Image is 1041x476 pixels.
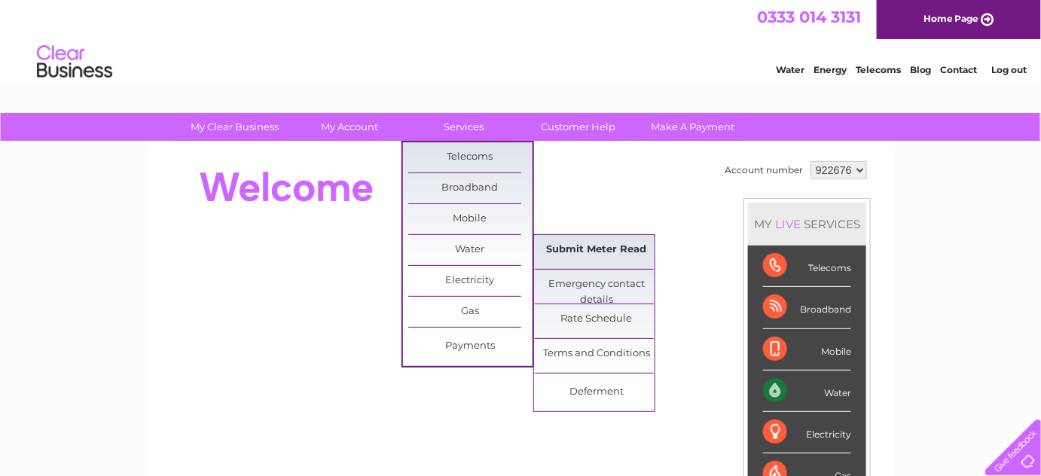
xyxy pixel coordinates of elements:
[535,270,659,300] a: Emergency contact details
[402,113,527,141] a: Services
[408,204,533,234] a: Mobile
[763,412,851,453] div: Electricity
[721,157,807,183] td: Account number
[36,39,113,85] img: logo.png
[535,377,659,407] a: Deferment
[991,64,1027,75] a: Log out
[748,203,866,246] div: MY SERVICES
[535,304,659,334] a: Rate Schedule
[814,64,847,75] a: Energy
[941,64,978,75] a: Contact
[856,64,901,75] a: Telecoms
[517,113,641,141] a: Customer Help
[408,173,533,203] a: Broadband
[776,64,804,75] a: Water
[763,246,851,287] div: Telecoms
[910,64,932,75] a: Blog
[408,142,533,172] a: Telecoms
[535,235,659,265] a: Submit Meter Read
[757,8,861,26] a: 0333 014 3131
[763,329,851,371] div: Mobile
[288,113,412,141] a: My Account
[408,266,533,296] a: Electricity
[408,235,533,265] a: Water
[408,297,533,327] a: Gas
[763,287,851,328] div: Broadband
[631,113,756,141] a: Make A Payment
[408,331,533,362] a: Payments
[535,339,659,369] a: Terms and Conditions
[763,371,851,412] div: Water
[772,217,804,231] div: LIVE
[166,8,878,73] div: Clear Business is a trading name of Verastar Limited (registered in [GEOGRAPHIC_DATA] No. 3667643...
[173,113,298,141] a: My Clear Business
